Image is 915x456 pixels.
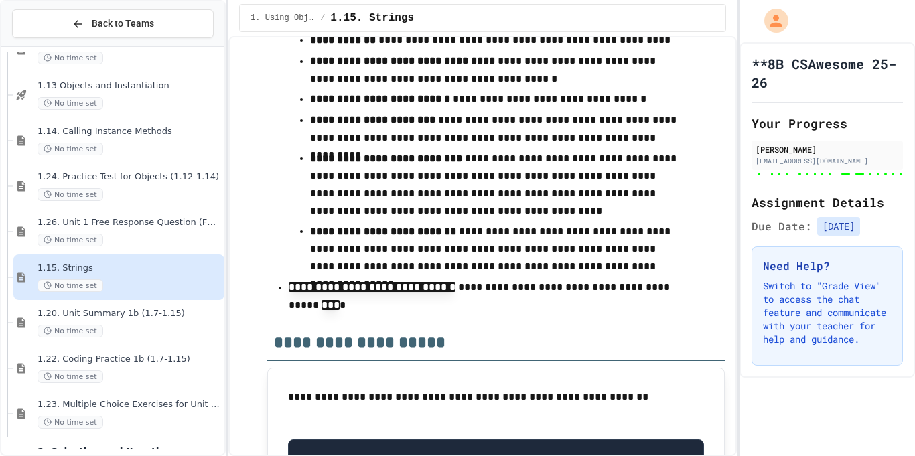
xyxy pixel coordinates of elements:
span: 1.15. Strings [38,262,222,274]
h2: Your Progress [752,114,903,133]
div: [PERSON_NAME] [756,143,899,155]
span: No time set [38,325,103,337]
span: Back to Teams [92,17,154,31]
h3: Need Help? [763,258,892,274]
span: [DATE] [817,217,860,236]
span: 1.24. Practice Test for Objects (1.12-1.14) [38,171,222,183]
span: No time set [38,234,103,246]
h2: Assignment Details [752,193,903,212]
button: Back to Teams [12,9,214,38]
span: No time set [38,143,103,155]
span: No time set [38,416,103,429]
span: No time set [38,279,103,292]
span: No time set [38,370,103,383]
span: / [320,13,325,23]
span: Due Date: [752,218,812,234]
span: 1.13 Objects and Instantiation [38,80,222,92]
span: 1.20. Unit Summary 1b (1.7-1.15) [38,308,222,319]
span: 1.23. Multiple Choice Exercises for Unit 1b (1.9-1.15) [38,399,222,410]
span: 1.14. Calling Instance Methods [38,126,222,137]
span: No time set [38,97,103,110]
div: My Account [750,5,792,36]
span: No time set [38,52,103,64]
h1: **8B CSAwesome 25-26 [752,54,903,92]
span: 1.15. Strings [330,10,414,26]
span: 1.26. Unit 1 Free Response Question (FRQ) Practice [38,217,222,228]
div: [EMAIL_ADDRESS][DOMAIN_NAME] [756,156,899,166]
span: 1. Using Objects and Methods [251,13,315,23]
p: Switch to "Grade View" to access the chat feature and communicate with your teacher for help and ... [763,279,892,346]
span: 1.22. Coding Practice 1b (1.7-1.15) [38,354,222,365]
span: No time set [38,188,103,201]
